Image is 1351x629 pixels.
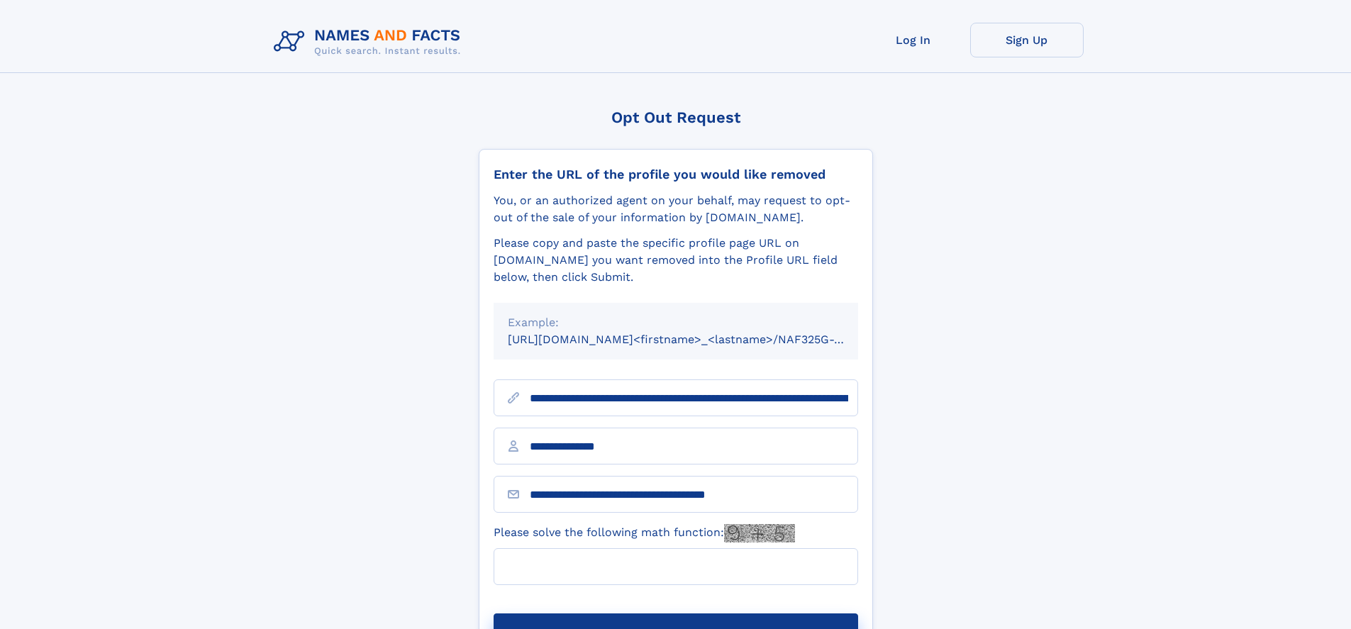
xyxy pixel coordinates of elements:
[268,23,472,61] img: Logo Names and Facts
[494,167,858,182] div: Enter the URL of the profile you would like removed
[494,192,858,226] div: You, or an authorized agent on your behalf, may request to opt-out of the sale of your informatio...
[479,108,873,126] div: Opt Out Request
[494,235,858,286] div: Please copy and paste the specific profile page URL on [DOMAIN_NAME] you want removed into the Pr...
[508,333,885,346] small: [URL][DOMAIN_NAME]<firstname>_<lastname>/NAF325G-xxxxxxxx
[970,23,1084,57] a: Sign Up
[494,524,795,542] label: Please solve the following math function:
[508,314,844,331] div: Example:
[857,23,970,57] a: Log In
